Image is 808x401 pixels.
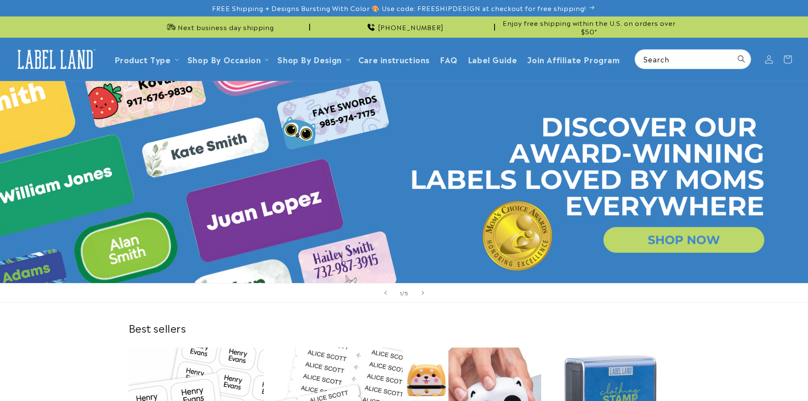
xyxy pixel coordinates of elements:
span: Shop By Occasion [187,54,261,64]
a: FAQ [435,49,463,69]
summary: Shop By Occasion [182,49,273,69]
span: / [402,289,405,297]
div: Announcement [498,17,680,37]
summary: Product Type [109,49,182,69]
h2: Best sellers [129,321,680,334]
button: Previous slide [376,283,395,302]
a: Shop By Design [277,53,341,65]
a: Label Guide [463,49,523,69]
button: Next slide [414,283,432,302]
div: Announcement [129,17,310,37]
span: 5 [405,289,408,297]
a: Join Affiliate Program [522,49,625,69]
button: Search [732,50,751,68]
span: Label Guide [468,54,517,64]
span: Enjoy free shipping within the U.S. on orders over $50* [498,19,680,35]
div: Announcement [313,17,495,37]
span: FAQ [440,54,458,64]
span: Next business day shipping [178,23,274,31]
a: Product Type [115,53,171,65]
span: Care instructions [358,54,430,64]
span: Join Affiliate Program [527,54,620,64]
span: FREE Shipping + Designs Bursting With Color 🎨 Use code: FREESHIPDESIGN at checkout for free shipp... [212,4,586,12]
summary: Shop By Design [272,49,353,69]
span: [PHONE_NUMBER] [378,23,444,31]
span: 1 [400,289,402,297]
a: Care instructions [353,49,435,69]
a: Label Land [10,43,101,76]
img: Label Land [13,46,98,73]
